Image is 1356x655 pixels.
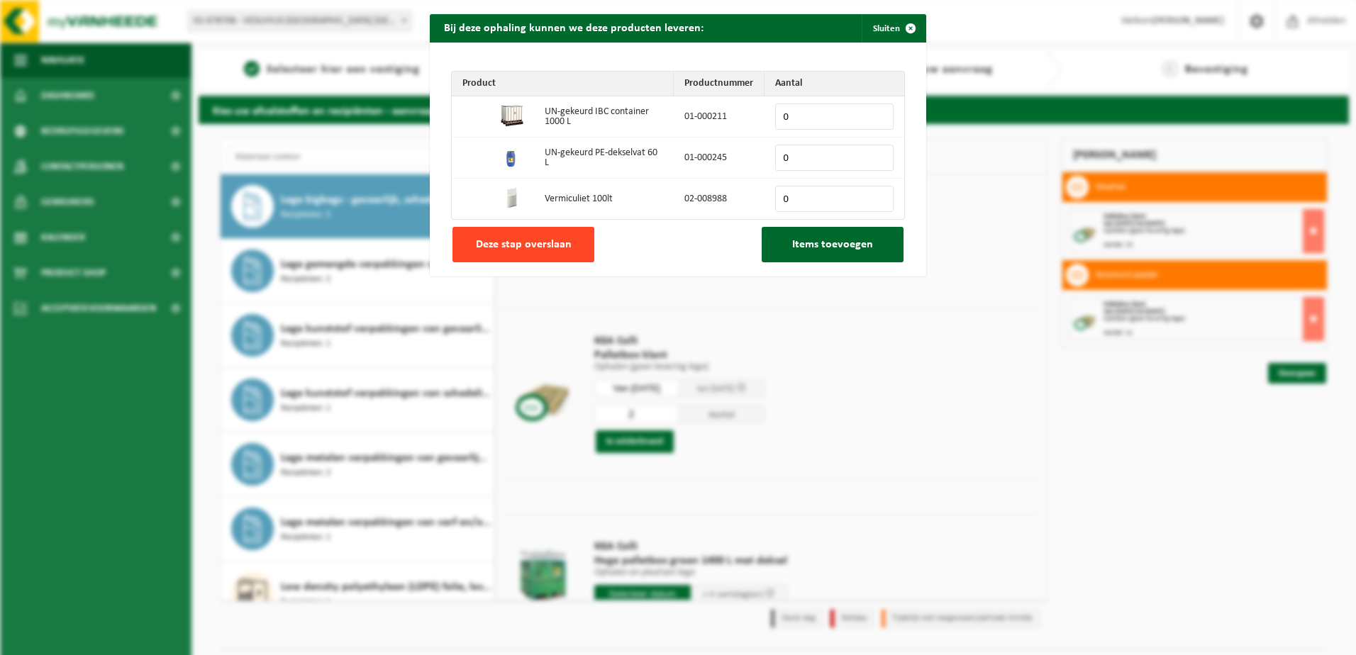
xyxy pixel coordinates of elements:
[501,104,523,127] img: 01-000211
[674,179,765,219] td: 02-008988
[792,239,873,250] span: Items toevoegen
[765,72,904,96] th: Aantal
[674,72,765,96] th: Productnummer
[501,145,523,168] img: 01-000245
[452,227,594,262] button: Deze stap overslaan
[452,72,674,96] th: Product
[534,179,674,219] td: Vermiculiet 100lt
[674,96,765,138] td: 01-000211
[862,14,925,43] button: Sluiten
[534,138,674,179] td: UN-gekeurd PE-dekselvat 60 L
[430,14,718,41] h2: Bij deze ophaling kunnen we deze producten leveren:
[674,138,765,179] td: 01-000245
[762,227,904,262] button: Items toevoegen
[476,239,572,250] span: Deze stap overslaan
[501,186,523,209] img: 02-008988
[534,96,674,138] td: UN-gekeurd IBC container 1000 L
